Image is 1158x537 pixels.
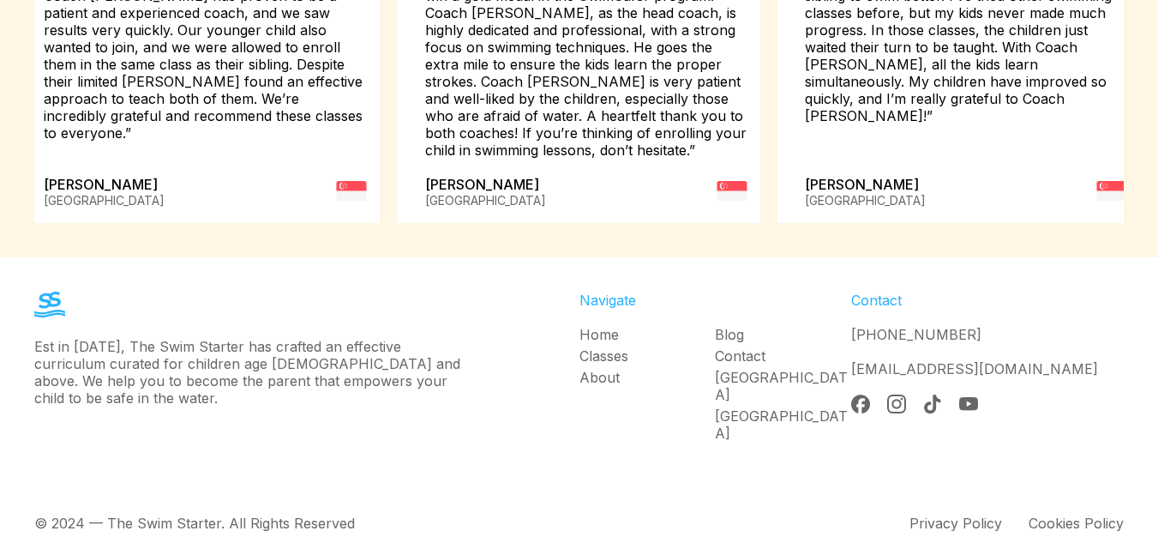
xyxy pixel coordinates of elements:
[909,515,1002,532] div: Privacy Policy
[34,515,355,532] div: © 2024 — The Swim Starter. All Rights Reserved
[336,176,366,206] img: flag
[959,395,978,413] img: YouTube
[1097,176,1127,206] img: flag
[805,176,926,209] div: [PERSON_NAME]
[715,326,851,343] a: Blog
[34,338,470,407] div: Est in [DATE], The Swim Starter has crafted an effective curriculum curated for children age [DEM...
[851,360,1098,377] a: [EMAIL_ADDRESS][DOMAIN_NAME]
[579,292,852,309] div: Navigate
[717,176,747,206] img: flag
[851,292,1124,309] div: Contact
[579,326,716,343] a: Home
[887,395,906,413] img: Instagram
[44,193,165,208] div: [GEOGRAPHIC_DATA]
[579,369,716,386] a: About
[34,292,65,317] img: The Swim Starter Logo
[715,369,851,403] a: [GEOGRAPHIC_DATA]
[425,193,546,208] div: [GEOGRAPHIC_DATA]
[923,395,942,413] img: Tik Tok
[715,347,851,365] a: Contact
[715,407,851,442] a: [GEOGRAPHIC_DATA]
[805,193,926,208] div: [GEOGRAPHIC_DATA]
[44,176,165,209] div: [PERSON_NAME]
[579,347,716,365] a: Classes
[1029,515,1124,532] div: Cookies Policy
[851,395,870,413] img: Facebook
[851,326,981,343] a: [PHONE_NUMBER]
[425,176,546,209] div: [PERSON_NAME]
